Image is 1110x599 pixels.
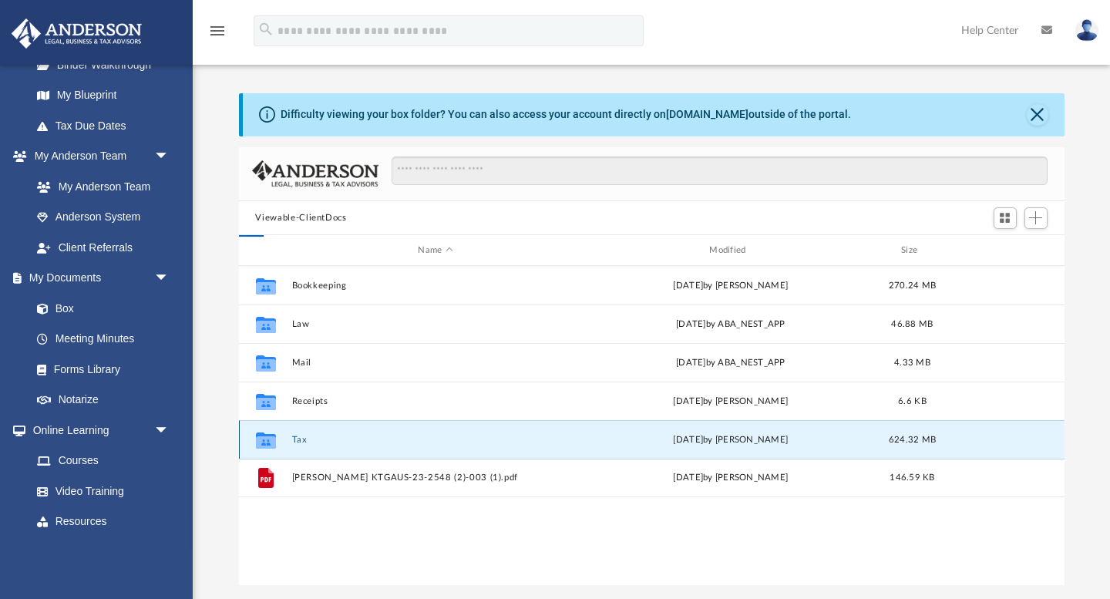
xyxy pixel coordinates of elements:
[22,80,185,111] a: My Blueprint
[950,244,1058,257] div: id
[22,110,193,141] a: Tax Due Dates
[22,324,185,355] a: Meeting Minutes
[894,358,930,367] span: 4.33 MB
[22,202,185,233] a: Anderson System
[7,19,146,49] img: Anderson Advisors Platinum Portal
[208,22,227,40] i: menu
[11,263,185,294] a: My Documentsarrow_drop_down
[154,263,185,294] span: arrow_drop_down
[22,171,177,202] a: My Anderson Team
[22,506,185,537] a: Resources
[587,356,875,370] div: [DATE] by ABA_NEST_APP
[888,281,935,290] span: 270.24 MB
[257,21,274,38] i: search
[994,207,1017,229] button: Switch to Grid View
[22,232,185,263] a: Client Referrals
[22,354,177,385] a: Forms Library
[673,436,703,444] span: [DATE]
[1027,104,1048,126] button: Close
[890,473,934,482] span: 146.59 KB
[291,396,580,406] button: Receipts
[255,211,346,225] button: Viewable-ClientDocs
[154,141,185,173] span: arrow_drop_down
[1024,207,1048,229] button: Add
[587,471,875,485] div: [DATE] by [PERSON_NAME]
[587,433,875,447] div: by [PERSON_NAME]
[587,318,875,331] div: [DATE] by ABA_NEST_APP
[11,415,185,446] a: Online Learningarrow_drop_down
[881,244,943,257] div: Size
[898,397,927,406] span: 6.6 KB
[245,244,284,257] div: id
[11,141,185,172] a: My Anderson Teamarrow_drop_down
[291,244,579,257] div: Name
[208,29,227,40] a: menu
[22,293,177,324] a: Box
[154,415,185,446] span: arrow_drop_down
[22,446,185,476] a: Courses
[888,436,935,444] span: 624.32 MB
[586,244,874,257] div: Modified
[11,537,193,567] a: Billingarrow_drop_down
[291,319,580,329] button: Law
[22,476,177,506] a: Video Training
[291,281,580,291] button: Bookkeeping
[587,395,875,409] div: [DATE] by [PERSON_NAME]
[281,106,851,123] div: Difficulty viewing your box folder? You can also access your account directly on outside of the p...
[154,537,185,568] span: arrow_drop_down
[587,279,875,293] div: [DATE] by [PERSON_NAME]
[666,108,748,120] a: [DOMAIN_NAME]
[891,320,933,328] span: 46.88 MB
[22,385,185,416] a: Notarize
[392,156,1047,186] input: Search files and folders
[291,473,580,483] button: [PERSON_NAME] KTGAUS-23-2548 (2)-003 (1).pdf
[291,435,580,445] button: Tax
[239,266,1065,586] div: grid
[291,358,580,368] button: Mail
[1075,19,1098,42] img: User Pic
